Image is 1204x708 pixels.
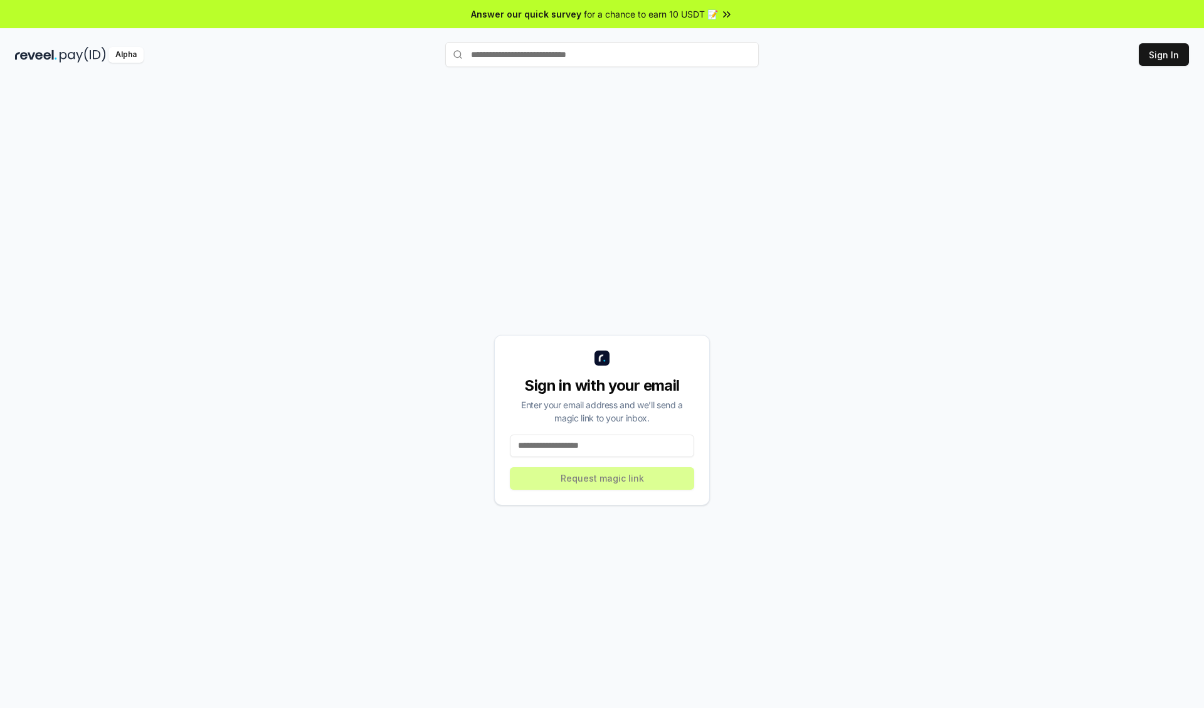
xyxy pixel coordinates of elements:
span: for a chance to earn 10 USDT 📝 [584,8,718,21]
span: Answer our quick survey [471,8,581,21]
img: pay_id [60,47,106,63]
button: Sign In [1139,43,1189,66]
img: reveel_dark [15,47,57,63]
div: Sign in with your email [510,376,694,396]
div: Enter your email address and we’ll send a magic link to your inbox. [510,398,694,425]
img: logo_small [594,351,610,366]
div: Alpha [108,47,144,63]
